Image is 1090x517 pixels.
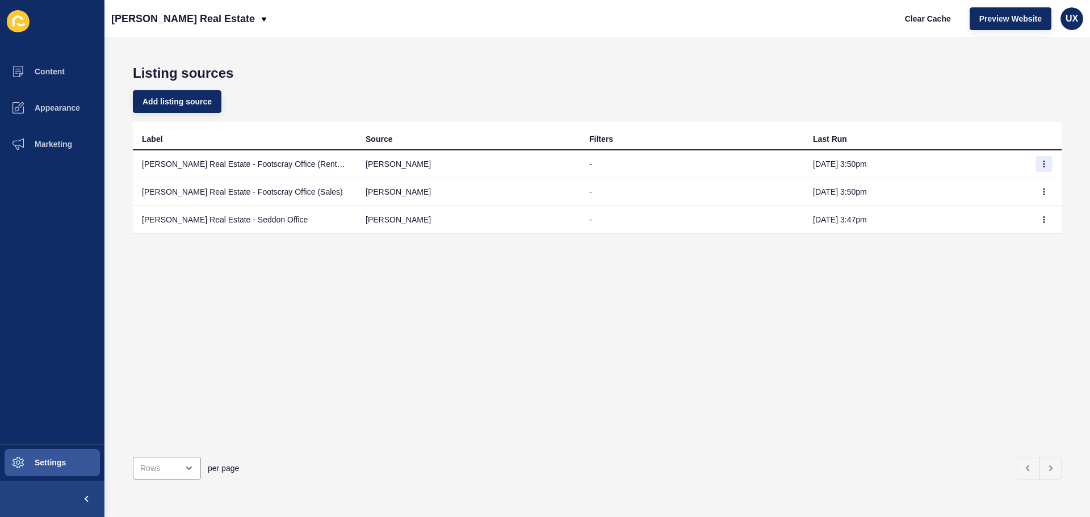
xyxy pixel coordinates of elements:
[970,7,1051,30] button: Preview Website
[142,133,163,145] div: Label
[895,7,961,30] button: Clear Cache
[804,150,1028,178] td: [DATE] 3:50pm
[133,457,201,480] div: open menu
[133,150,357,178] td: [PERSON_NAME] Real Estate - Footscray Office (Rentals)
[133,206,357,234] td: [PERSON_NAME] Real Estate - Seddon Office
[208,463,239,474] span: per page
[133,65,1062,81] h1: Listing sources
[589,133,613,145] div: Filters
[804,178,1028,206] td: [DATE] 3:50pm
[979,13,1042,24] span: Preview Website
[133,178,357,206] td: [PERSON_NAME] Real Estate - Footscray Office (Sales)
[905,13,951,24] span: Clear Cache
[357,206,580,234] td: [PERSON_NAME]
[580,206,804,234] td: -
[133,90,221,113] button: Add listing source
[804,206,1028,234] td: [DATE] 3:47pm
[357,178,580,206] td: [PERSON_NAME]
[366,133,392,145] div: Source
[357,150,580,178] td: [PERSON_NAME]
[142,96,212,107] span: Add listing source
[580,150,804,178] td: -
[580,178,804,206] td: -
[813,133,847,145] div: Last Run
[111,5,255,33] p: [PERSON_NAME] Real Estate
[1066,13,1078,24] span: UX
